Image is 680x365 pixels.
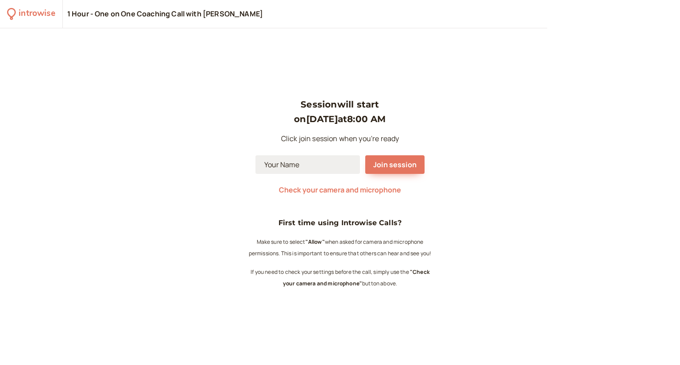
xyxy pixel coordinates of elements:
[67,9,263,19] div: 1 Hour - One on One Coaching Call with [PERSON_NAME]
[255,155,360,174] input: Your Name
[283,268,429,287] b: "Check your camera and microphone"
[251,268,429,287] small: If you need to check your settings before the call, simply use the button above.
[255,133,425,145] p: Click join session when you're ready
[247,217,433,229] h4: First time using Introwise Calls?
[305,238,325,246] b: "Allow"
[19,7,55,21] div: introwise
[279,186,401,194] button: Check your camera and microphone
[255,97,425,126] h3: Session will start on [DATE] at 8:00 AM
[279,185,401,195] span: Check your camera and microphone
[373,160,417,169] span: Join session
[365,155,425,174] button: Join session
[249,238,432,257] small: Make sure to select when asked for camera and microphone permissions. This is important to ensure...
